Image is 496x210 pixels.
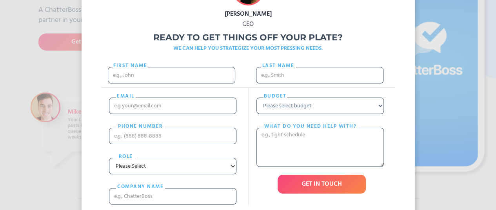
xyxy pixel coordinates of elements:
[108,67,235,83] input: e.g., John
[82,19,415,29] div: CEO
[113,62,148,70] label: First Name
[116,153,136,161] label: Role
[256,67,383,83] input: e.g., Smith
[173,44,323,53] strong: WE CAN HELP YOU STRATEGIZE YOUR MOST PRESSING NEEDS.
[82,9,415,19] div: [PERSON_NAME]
[263,92,287,100] label: Budget
[109,98,236,114] input: e.g your@email.com
[278,175,366,194] input: GET IN TOUCH
[116,123,165,130] label: PHONE nUMBER
[109,128,236,144] input: e.g., (888) 888-8888
[263,123,358,130] label: What do you need help with?
[116,183,165,191] label: cOMPANY NAME
[109,188,236,205] input: e.g., ChatterBoss
[116,92,136,100] label: email
[261,62,296,70] label: Last name
[153,32,343,43] strong: Ready to get things off your plate?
